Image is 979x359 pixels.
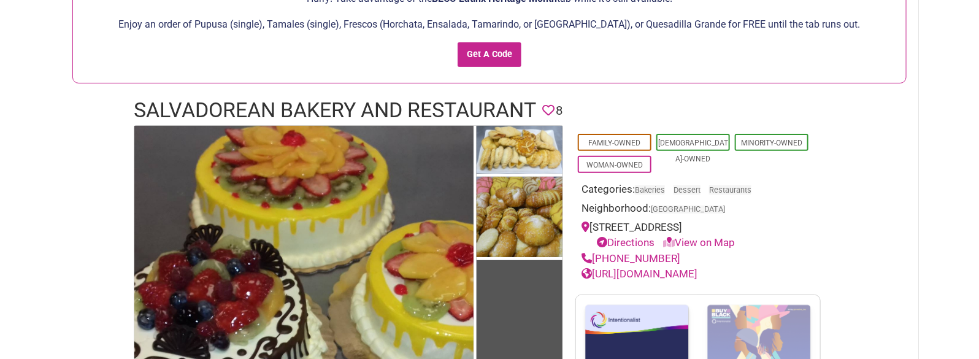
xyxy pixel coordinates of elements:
[954,334,976,356] div: Scroll Back to Top
[134,96,536,125] h1: Salvadorean Bakery and Restaurant
[589,139,641,147] a: Family-Owned
[709,185,751,195] a: Restaurants
[586,161,643,169] a: Woman-Owned
[582,268,697,280] a: [URL][DOMAIN_NAME]
[674,185,701,195] a: Dessert
[458,42,522,68] input: Get A Code
[79,17,900,33] p: Enjoy an order of Pupusa (single), Tamales (single), Frescos (Horchata, Ensalada, Tamarindo, or [...
[582,220,815,251] div: [STREET_ADDRESS]
[556,101,562,120] span: 8
[663,236,735,249] a: View on Map
[582,252,680,264] a: [PHONE_NUMBER]
[741,139,802,147] a: Minority-Owned
[582,201,815,220] div: Neighborhood:
[597,236,655,249] a: Directions
[582,182,815,201] div: Categories:
[651,206,725,214] span: [GEOGRAPHIC_DATA]
[658,139,728,163] a: [DEMOGRAPHIC_DATA]-Owned
[635,185,665,195] a: Bakeries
